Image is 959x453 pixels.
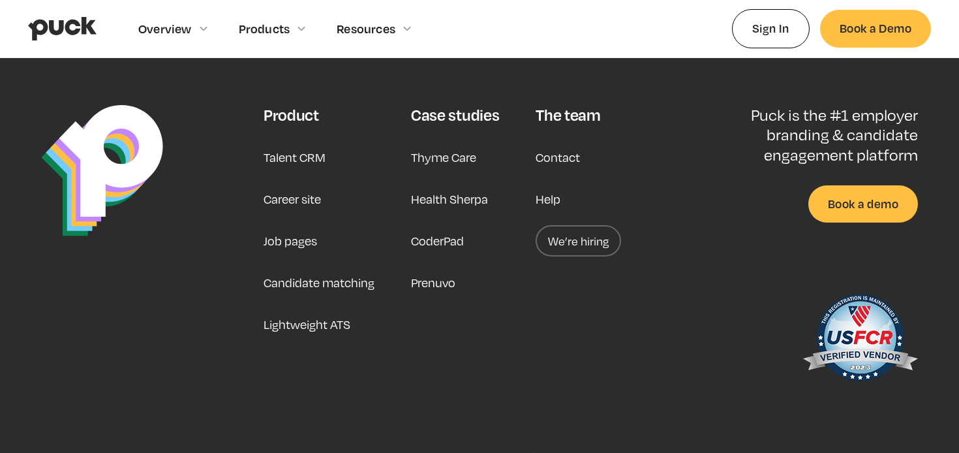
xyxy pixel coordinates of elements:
a: Book a demo [808,185,918,223]
a: CoderPad [411,225,464,257]
div: Case studies [411,105,499,125]
div: Product [264,105,319,125]
a: Lightweight ATS [264,309,350,340]
a: Career site [264,183,321,215]
div: Products [239,22,290,36]
a: We’re hiring [536,225,621,257]
p: Puck is the #1 employer branding & candidate engagement platform [708,105,918,164]
a: Sign In [732,9,810,48]
a: Help [536,183,560,215]
a: Contact [536,142,580,173]
a: Book a Demo [820,10,931,47]
a: Candidate matching [264,267,374,298]
a: Job pages [264,225,317,257]
img: Puck Logo [41,105,163,236]
div: Overview [138,22,192,36]
img: US Federal Contractor Registration System for Award Management Verified Vendor Seal [802,288,918,392]
div: Resources [337,22,395,36]
div: The team [536,105,600,125]
a: Thyme Care [411,142,476,173]
a: Health Sherpa [411,183,488,215]
a: Talent CRM [264,142,326,173]
a: Prenuvo [411,267,455,298]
